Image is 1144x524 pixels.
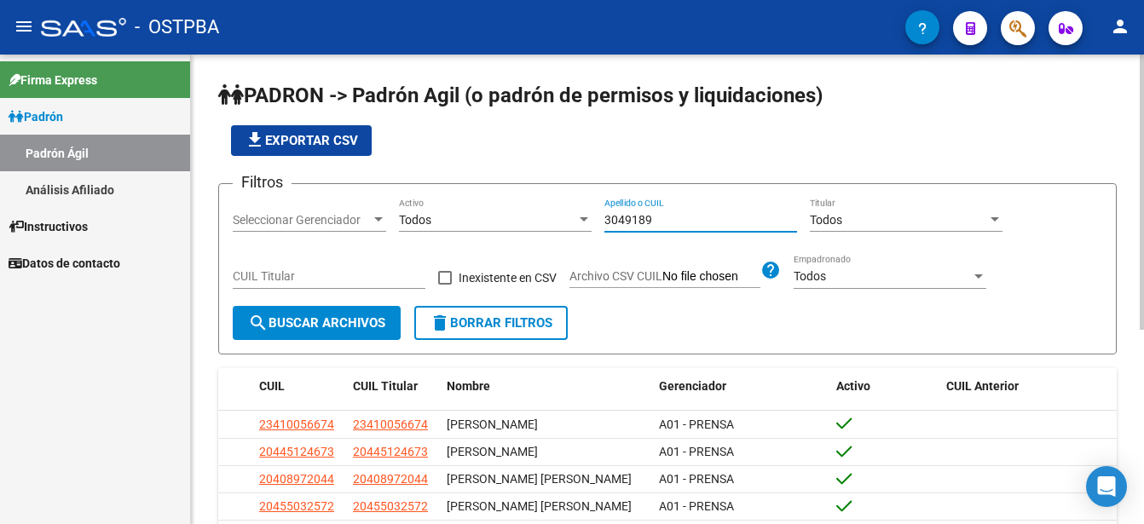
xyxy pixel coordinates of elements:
[353,379,418,393] span: CUIL Titular
[353,472,428,486] span: 20408972044
[659,472,734,486] span: A01 - PRENSA
[399,213,431,227] span: Todos
[231,125,372,156] button: Exportar CSV
[430,315,552,331] span: Borrar Filtros
[430,313,450,333] mat-icon: delete
[659,417,734,431] span: A01 - PRENSA
[233,170,292,194] h3: Filtros
[810,213,842,227] span: Todos
[659,445,734,458] span: A01 - PRENSA
[1086,466,1127,507] div: Open Intercom Messenger
[259,445,334,458] span: 20445124673
[447,445,538,458] span: [PERSON_NAME]
[1110,16,1130,37] mat-icon: person
[233,213,371,227] span: Seleccionar Gerenciador
[946,379,1019,393] span: CUIL Anterior
[259,379,285,393] span: CUIL
[447,417,538,431] span: [PERSON_NAME]
[836,379,870,393] span: Activo
[414,306,568,340] button: Borrar Filtros
[245,130,265,150] mat-icon: file_download
[9,71,97,89] span: Firma Express
[939,368,1118,405] datatable-header-cell: CUIL Anterior
[829,368,939,405] datatable-header-cell: Activo
[218,83,823,107] span: PADRON -> Padrón Agil (o padrón de permisos y liquidaciones)
[245,133,358,148] span: Exportar CSV
[440,368,652,405] datatable-header-cell: Nombre
[447,379,490,393] span: Nombre
[252,368,346,405] datatable-header-cell: CUIL
[248,315,385,331] span: Buscar Archivos
[259,417,334,431] span: 23410056674
[569,269,662,283] span: Archivo CSV CUIL
[259,499,334,513] span: 20455032572
[353,417,428,431] span: 23410056674
[760,260,781,280] mat-icon: help
[459,268,557,288] span: Inexistente en CSV
[9,107,63,126] span: Padrón
[659,379,726,393] span: Gerenciador
[794,269,826,283] span: Todos
[14,16,34,37] mat-icon: menu
[652,368,830,405] datatable-header-cell: Gerenciador
[135,9,219,46] span: - OSTPBA
[248,313,269,333] mat-icon: search
[9,217,88,236] span: Instructivos
[659,499,734,513] span: A01 - PRENSA
[9,254,120,273] span: Datos de contacto
[447,499,632,513] span: [PERSON_NAME] [PERSON_NAME]
[233,306,401,340] button: Buscar Archivos
[353,445,428,458] span: 20445124673
[353,499,428,513] span: 20455032572
[662,269,760,285] input: Archivo CSV CUIL
[346,368,440,405] datatable-header-cell: CUIL Titular
[447,472,632,486] span: [PERSON_NAME] [PERSON_NAME]
[259,472,334,486] span: 20408972044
